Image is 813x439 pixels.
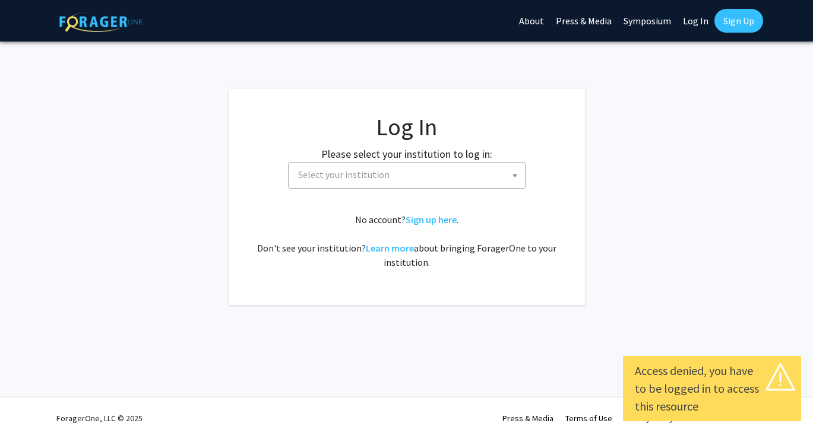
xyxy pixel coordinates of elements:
div: No account? . Don't see your institution? about bringing ForagerOne to your institution. [252,212,561,269]
span: Select your institution [288,162,526,189]
span: Select your institution [293,163,525,187]
a: Sign up here [406,214,457,225]
h1: Log In [252,113,561,141]
span: Select your institution [298,168,390,180]
label: Please select your institution to log in: [321,146,492,162]
div: ForagerOne, LLC © 2025 [56,397,143,439]
div: Access denied, you have to be logged in to access this resource [635,362,789,415]
a: Sign Up [714,9,763,33]
img: ForagerOne Logo [59,11,143,32]
a: Learn more about bringing ForagerOne to your institution [366,242,414,254]
a: Terms of Use [565,413,612,424]
a: Press & Media [502,413,553,424]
